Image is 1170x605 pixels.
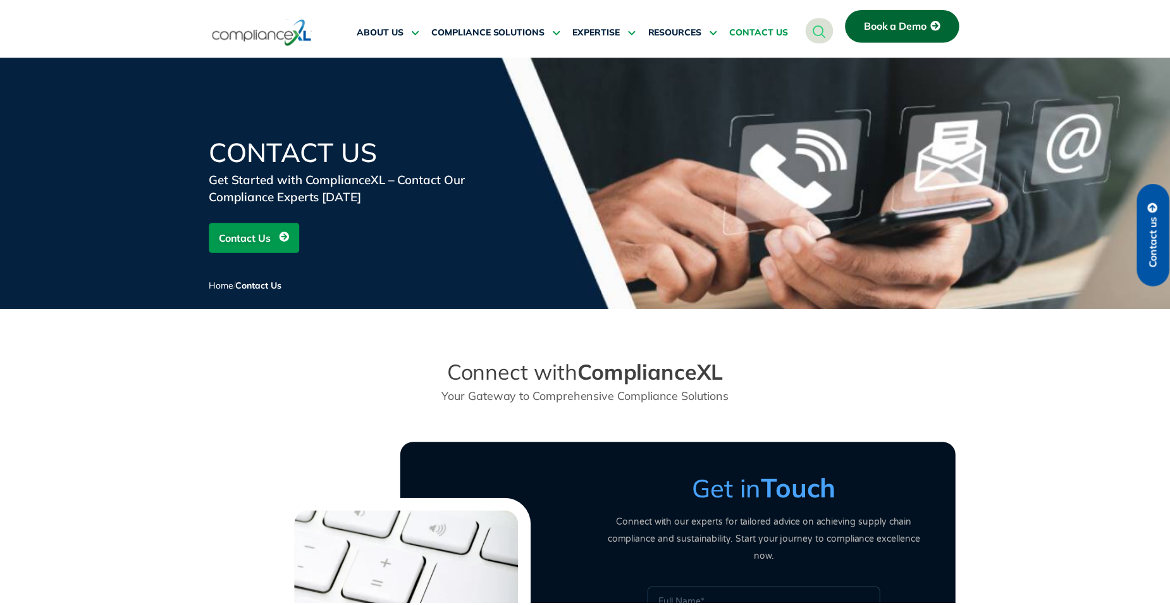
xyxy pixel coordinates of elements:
p: Connect with our experts for tailored advice on achieving supply chain compliance and sustainabil... [603,515,938,566]
span: CONTACT US [736,25,794,36]
a: ABOUT US [360,15,422,46]
a: COMPLIANCE SOLUTIONS [435,15,565,46]
strong: Touch [767,472,842,506]
span: / [211,280,284,291]
a: navsearch-button [812,16,840,41]
a: Book a Demo [852,8,967,41]
h2: Connect with [404,359,776,386]
span: EXPERTISE [577,25,625,36]
p: Your Gateway to Comprehensive Compliance Solutions [404,388,776,405]
a: Contact Us [211,222,302,253]
a: RESOURCES [653,15,723,46]
a: CONTACT US [736,15,794,46]
span: RESOURCES [653,25,707,36]
span: Contact Us [238,280,284,291]
span: Book a Demo [871,18,934,30]
span: Contact Us [221,225,273,249]
a: EXPERTISE [577,15,641,46]
h1: Contact Us [211,138,514,165]
div: Get Started with ComplianceXL – Contact Our Compliance Experts [DATE] [211,170,514,205]
span: Contact us [1157,216,1168,267]
span: ABOUT US [360,25,407,36]
img: logo-one.svg [214,16,314,45]
span: COMPLIANCE SOLUTIONS [435,25,549,36]
strong: ComplianceXL [582,359,729,386]
h3: Get in [603,473,938,505]
a: Home [211,280,235,291]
